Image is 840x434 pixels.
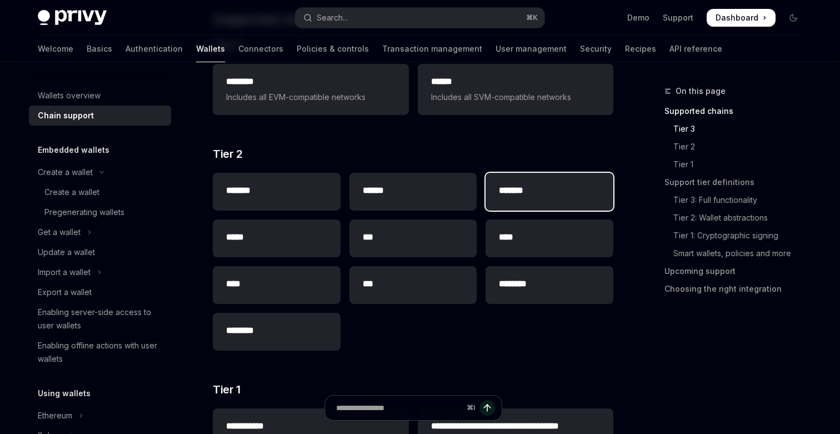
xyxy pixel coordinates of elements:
[38,306,164,332] div: Enabling server-side access to user wallets
[29,302,171,336] a: Enabling server-side access to user wallets
[526,13,538,22] span: ⌘ K
[664,120,811,138] a: Tier 3
[38,266,91,279] div: Import a wallet
[676,84,726,98] span: On this page
[29,262,171,282] button: Toggle Import a wallet section
[29,336,171,369] a: Enabling offline actions with user wallets
[29,222,171,242] button: Toggle Get a wallet section
[297,36,369,62] a: Policies & controls
[29,106,171,126] a: Chain support
[213,64,408,115] a: **** ***Includes all EVM-compatible networks
[213,382,240,397] span: Tier 1
[196,36,225,62] a: Wallets
[38,89,101,102] div: Wallets overview
[38,409,72,422] div: Ethereum
[38,226,81,239] div: Get a wallet
[226,91,395,104] span: Includes all EVM-compatible networks
[38,339,164,366] div: Enabling offline actions with user wallets
[663,12,693,23] a: Support
[38,143,109,157] h5: Embedded wallets
[213,146,242,162] span: Tier 2
[29,86,171,106] a: Wallets overview
[664,245,811,262] a: Smart wallets, policies and more
[784,9,802,27] button: Toggle dark mode
[38,109,94,122] div: Chain support
[479,400,495,416] button: Send message
[664,191,811,209] a: Tier 3: Full functionality
[418,64,613,115] a: **** *Includes all SVM-compatible networks
[627,12,649,23] a: Demo
[664,138,811,156] a: Tier 2
[238,36,283,62] a: Connectors
[29,162,171,182] button: Toggle Create a wallet section
[664,262,811,280] a: Upcoming support
[669,36,722,62] a: API reference
[664,227,811,245] a: Tier 1: Cryptographic signing
[38,10,107,26] img: dark logo
[38,166,93,179] div: Create a wallet
[664,156,811,173] a: Tier 1
[664,280,811,298] a: Choosing the right integration
[431,91,600,104] span: Includes all SVM-compatible networks
[580,36,612,62] a: Security
[664,209,811,227] a: Tier 2: Wallet abstractions
[707,9,776,27] a: Dashboard
[29,282,171,302] a: Export a wallet
[296,8,544,28] button: Open search
[29,202,171,222] a: Pregenerating wallets
[38,36,73,62] a: Welcome
[29,242,171,262] a: Update a wallet
[317,11,348,24] div: Search...
[664,102,811,120] a: Supported chains
[625,36,656,62] a: Recipes
[716,12,758,23] span: Dashboard
[126,36,183,62] a: Authentication
[336,396,462,420] input: Ask a question...
[664,173,811,191] a: Support tier definitions
[29,406,171,426] button: Toggle Ethereum section
[38,246,95,259] div: Update a wallet
[38,286,92,299] div: Export a wallet
[29,182,171,202] a: Create a wallet
[87,36,112,62] a: Basics
[44,186,99,199] div: Create a wallet
[38,387,91,400] h5: Using wallets
[382,36,482,62] a: Transaction management
[496,36,567,62] a: User management
[44,206,124,219] div: Pregenerating wallets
